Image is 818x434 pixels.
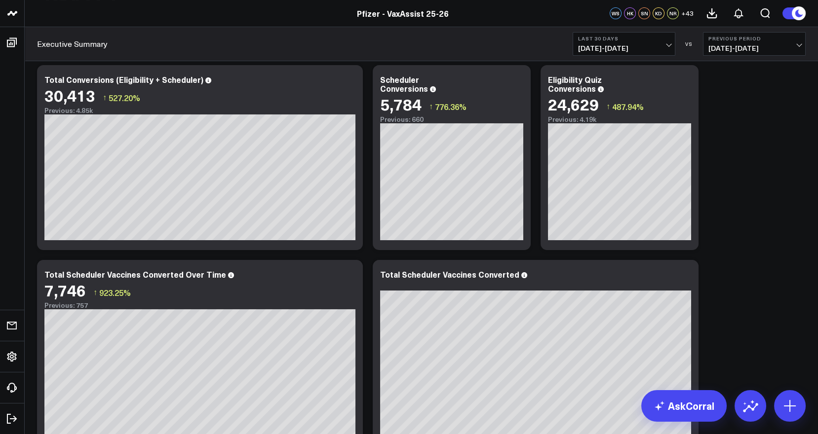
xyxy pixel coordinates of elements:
[681,7,694,19] button: +43
[357,8,449,19] a: Pfizer - VaxAssist 25-26
[380,74,428,94] div: Scheduler Conversions
[380,95,422,113] div: 5,784
[44,86,95,104] div: 30,413
[573,32,675,56] button: Last 30 Days[DATE]-[DATE]
[435,101,467,112] span: 776.36%
[548,95,599,113] div: 24,629
[380,269,519,280] div: Total Scheduler Vaccines Converted
[44,107,355,114] div: Previous: 4.85k
[681,10,694,17] span: + 43
[109,92,140,103] span: 527.20%
[578,36,670,41] b: Last 30 Days
[44,74,203,85] div: Total Conversions (Eligibility + Scheduler)
[653,7,664,19] div: KD
[612,101,644,112] span: 487.94%
[99,287,131,298] span: 923.25%
[703,32,806,56] button: Previous Period[DATE]-[DATE]
[44,301,355,309] div: Previous: 757
[380,115,523,123] div: Previous: 660
[578,44,670,52] span: [DATE] - [DATE]
[610,7,622,19] div: WS
[708,44,800,52] span: [DATE] - [DATE]
[429,100,433,113] span: ↑
[708,36,800,41] b: Previous Period
[624,7,636,19] div: HK
[606,100,610,113] span: ↑
[641,390,727,422] a: AskCorral
[667,7,679,19] div: NR
[103,91,107,104] span: ↑
[93,286,97,299] span: ↑
[548,74,602,94] div: Eligibility Quiz Conversions
[44,281,86,299] div: 7,746
[44,269,226,280] div: Total Scheduler Vaccines Converted Over Time
[37,38,108,49] a: Executive Summary
[638,7,650,19] div: SN
[680,41,698,47] div: VS
[548,115,691,123] div: Previous: 4.19k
